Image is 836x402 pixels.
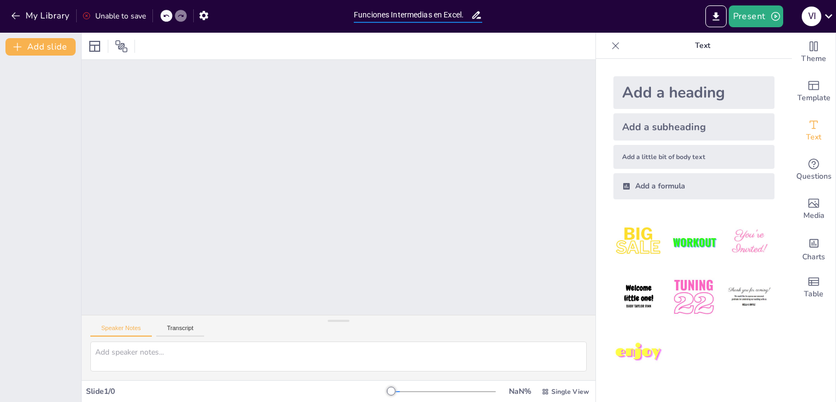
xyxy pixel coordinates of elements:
div: NaN % [507,386,533,397]
p: Text [624,33,781,59]
div: Get real-time input from your audience [792,150,835,190]
img: 2.jpeg [668,217,719,267]
button: V I [802,5,821,27]
div: Add text boxes [792,111,835,150]
div: Layout [86,38,103,55]
button: Add slide [5,38,76,56]
span: Media [803,210,825,222]
img: 1.jpeg [613,217,664,267]
div: V I [802,7,821,26]
div: Add images, graphics, shapes or video [792,190,835,229]
img: 7.jpeg [613,327,664,378]
div: Change the overall theme [792,33,835,72]
span: Theme [801,53,826,65]
button: Transcript [156,325,205,337]
div: Add ready made slides [792,72,835,111]
div: Add charts and graphs [792,229,835,268]
img: 6.jpeg [724,272,774,322]
span: Table [804,288,823,300]
div: Add a subheading [613,113,774,141]
button: Speaker Notes [90,325,152,337]
span: Charts [802,251,825,263]
div: Unable to save [82,11,146,21]
img: 3.jpeg [724,217,774,267]
span: Single View [551,387,589,396]
div: Add a little bit of body text [613,145,774,169]
button: Present [729,5,783,27]
div: Add a heading [613,76,774,109]
span: Template [797,92,831,104]
img: 5.jpeg [668,272,719,322]
button: Export to PowerPoint [705,5,727,27]
span: Position [115,40,128,53]
span: Text [806,131,821,143]
button: My Library [8,7,74,25]
img: 4.jpeg [613,272,664,322]
div: Add a table [792,268,835,307]
div: Slide 1 / 0 [86,386,391,397]
div: Add a formula [613,173,774,199]
span: Questions [796,170,832,182]
input: Insert title [354,7,471,23]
